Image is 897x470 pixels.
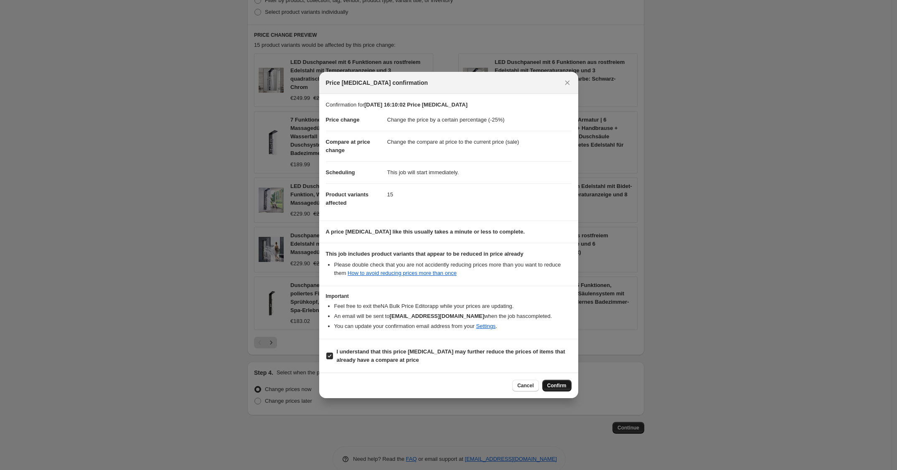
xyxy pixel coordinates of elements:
span: Confirm [547,382,567,389]
span: Cancel [517,382,534,389]
button: Close [562,77,573,89]
li: Please double check that you are not accidently reducing prices more than you want to reduce them [334,261,572,277]
b: This job includes product variants that appear to be reduced in price already [326,251,523,257]
b: [DATE] 16:10:02 Price [MEDICAL_DATA] [364,102,468,108]
li: Feel free to exit the NA Bulk Price Editor app while your prices are updating. [334,302,572,310]
span: Compare at price change [326,139,370,153]
b: A price [MEDICAL_DATA] like this usually takes a minute or less to complete. [326,229,525,235]
span: Price change [326,117,360,123]
a: Settings [476,323,496,329]
p: Confirmation for [326,101,572,109]
b: [EMAIL_ADDRESS][DOMAIN_NAME] [389,313,484,319]
span: Scheduling [326,169,355,175]
span: Product variants affected [326,191,369,206]
dd: This job will start immediately. [387,161,572,183]
button: Cancel [512,380,539,391]
span: Price [MEDICAL_DATA] confirmation [326,79,428,87]
button: Confirm [542,380,572,391]
li: You can update your confirmation email address from your . [334,322,572,330]
b: I understand that this price [MEDICAL_DATA] may further reduce the prices of items that already h... [337,348,565,363]
h3: Important [326,293,572,300]
li: An email will be sent to when the job has completed . [334,312,572,320]
dd: Change the compare at price to the current price (sale) [387,131,572,153]
a: How to avoid reducing prices more than once [348,270,457,276]
dd: Change the price by a certain percentage (-25%) [387,109,572,131]
dd: 15 [387,183,572,206]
